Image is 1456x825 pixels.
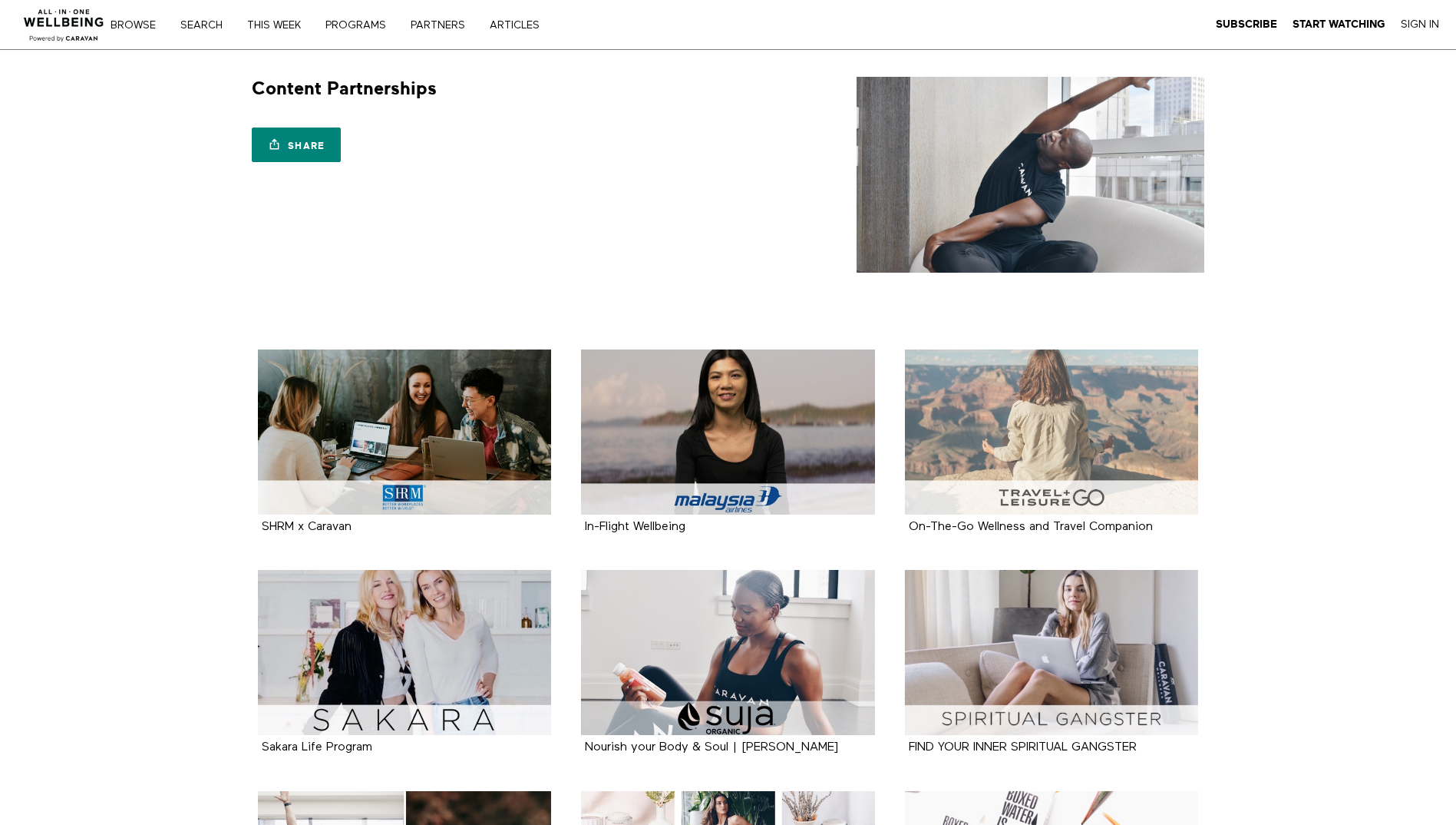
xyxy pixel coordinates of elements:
[262,521,352,532] a: SHRM x Caravan
[905,350,1199,515] a: On-The-Go Wellness and Travel Companion
[252,77,437,101] h1: Content Partnerships
[585,741,838,754] strong: Nourish your Body & Soul | Suja Juice
[320,20,402,31] a: PROGRAMS
[484,20,556,31] a: ARTICLES
[1216,18,1277,31] a: Subscribe
[1293,18,1385,31] a: Start Watching
[262,741,372,754] strong: Sakara Life Program
[909,741,1137,753] a: FIND YOUR INNER SPIRITUAL GANGSTER
[585,741,838,753] a: Nourish your Body & Soul | [PERSON_NAME]
[242,20,317,31] a: THIS WEEK
[909,741,1137,754] strong: FIND YOUR INNER SPIRITUAL GANGSTER
[405,20,481,31] a: PARTNERS
[1216,18,1277,30] strong: Subscribe
[857,77,1204,273] img: Content Partnerships
[909,521,1153,532] a: On-The-Go Wellness and Travel Companion
[252,128,341,162] a: Share
[262,741,372,753] a: Sakara Life Program
[581,570,875,735] a: Nourish your Body & Soul | Suja Juice
[1401,18,1439,31] a: Sign In
[585,521,685,532] a: In-Flight Wellbeing
[258,350,552,515] a: SHRM x Caravan
[175,20,239,31] a: Search
[105,20,172,31] a: Browse
[121,17,571,32] nav: Primary
[905,570,1199,735] a: FIND YOUR INNER SPIRITUAL GANGSTER
[581,350,875,515] a: In-Flight Wellbeing
[1293,18,1385,30] strong: Start Watching
[258,570,552,735] a: Sakara Life Program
